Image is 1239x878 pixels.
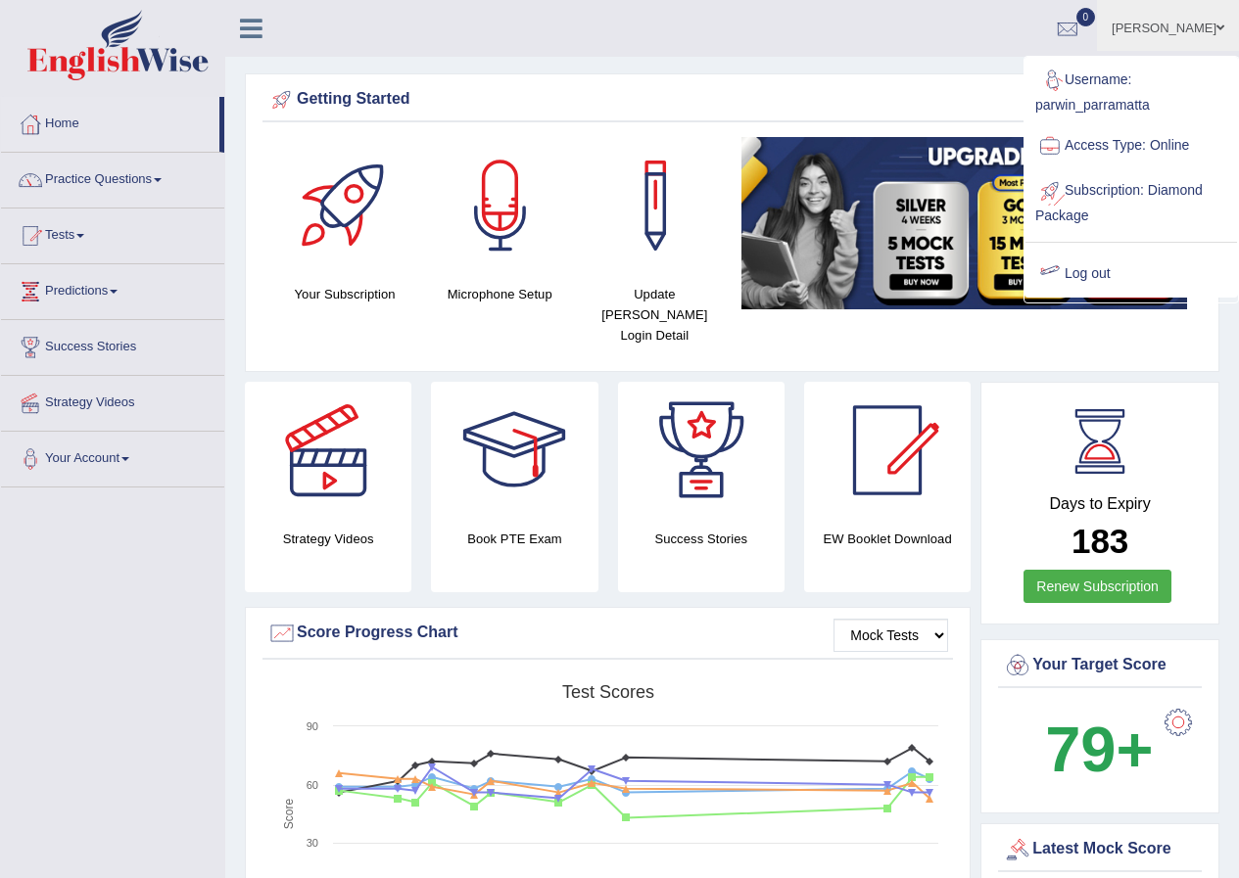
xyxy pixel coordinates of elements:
div: Your Target Score [1003,651,1197,680]
a: Home [1,97,219,146]
h4: Strategy Videos [245,529,411,549]
text: 30 [307,837,318,849]
a: Renew Subscription [1024,570,1171,603]
a: Username: parwin_parramatta [1025,58,1237,123]
text: 90 [307,720,318,732]
h4: Days to Expiry [1003,495,1197,513]
a: Log out [1025,252,1237,297]
div: Latest Mock Score [1003,835,1197,864]
a: Subscription: Diamond Package [1025,168,1237,234]
span: 0 [1076,8,1096,26]
h4: Book PTE Exam [431,529,597,549]
h4: Success Stories [618,529,785,549]
tspan: Test scores [562,682,654,702]
div: Getting Started [267,85,1197,115]
a: Access Type: Online [1025,123,1237,168]
b: 79+ [1045,714,1153,785]
h4: Update [PERSON_NAME] Login Detail [587,284,722,346]
h4: Microphone Setup [432,284,567,304]
a: Your Account [1,432,224,481]
a: Success Stories [1,320,224,369]
b: 183 [1072,522,1128,560]
a: Strategy Videos [1,376,224,425]
a: Predictions [1,264,224,313]
text: 60 [307,779,318,791]
h4: Your Subscription [277,284,412,304]
a: Tests [1,208,224,257]
div: Score Progress Chart [267,619,948,648]
a: Practice Questions [1,153,224,202]
tspan: Score [282,799,296,830]
img: small5.jpg [741,137,1187,309]
h4: EW Booklet Download [804,529,971,549]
